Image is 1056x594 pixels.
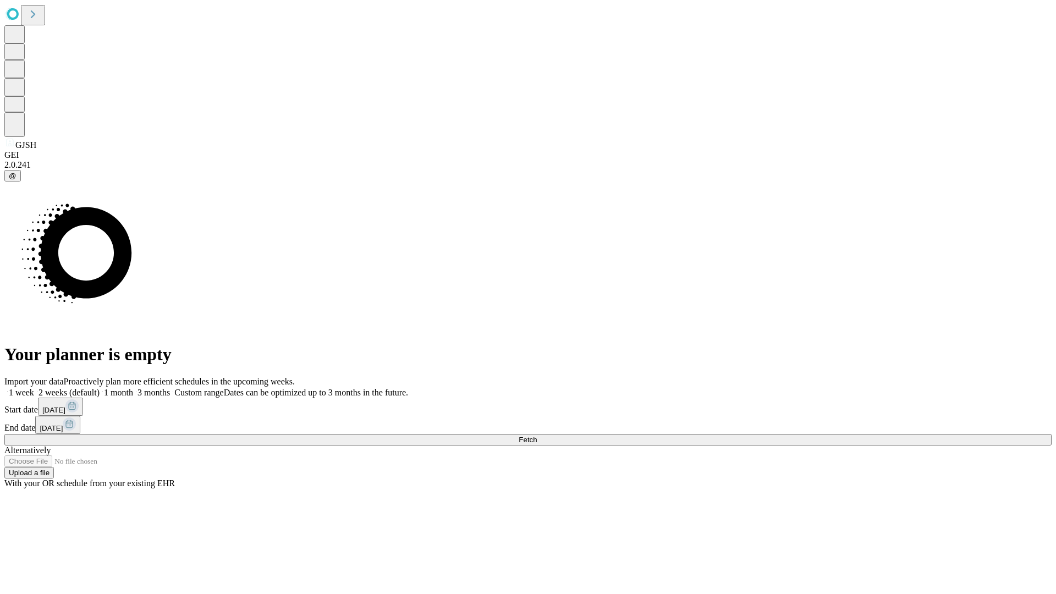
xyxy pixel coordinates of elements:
span: Custom range [174,388,223,397]
span: 1 month [104,388,133,397]
h1: Your planner is empty [4,344,1052,365]
span: Alternatively [4,446,51,455]
button: Fetch [4,434,1052,446]
div: Start date [4,398,1052,416]
span: With your OR schedule from your existing EHR [4,479,175,488]
div: GEI [4,150,1052,160]
span: @ [9,172,16,180]
span: Dates can be optimized up to 3 months in the future. [224,388,408,397]
span: [DATE] [40,424,63,432]
button: @ [4,170,21,182]
span: 3 months [137,388,170,397]
span: Proactively plan more efficient schedules in the upcoming weeks. [64,377,295,386]
span: 1 week [9,388,34,397]
div: 2.0.241 [4,160,1052,170]
span: [DATE] [42,406,65,414]
span: 2 weeks (default) [38,388,100,397]
div: End date [4,416,1052,434]
button: [DATE] [35,416,80,434]
span: GJSH [15,140,36,150]
span: Fetch [519,436,537,444]
button: Upload a file [4,467,54,479]
span: Import your data [4,377,64,386]
button: [DATE] [38,398,83,416]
